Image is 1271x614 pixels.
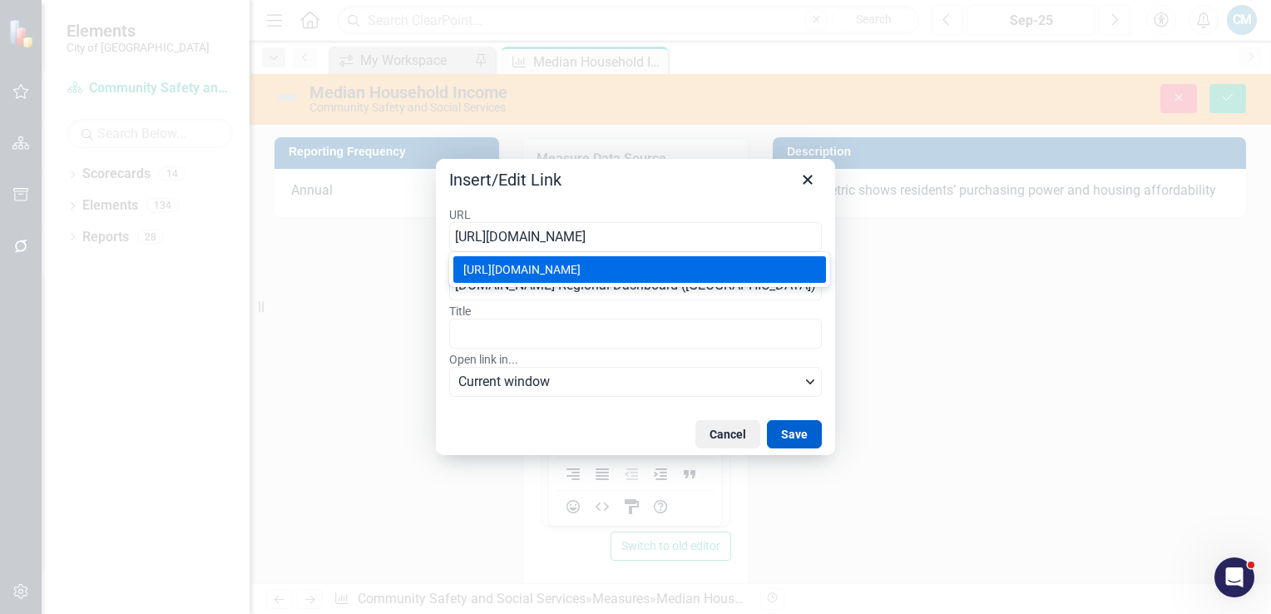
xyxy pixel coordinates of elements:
button: Open link in... [449,367,822,397]
button: Close [794,166,822,194]
iframe: Intercom live chat [1214,557,1254,597]
label: Open link in... [449,352,822,367]
h1: Insert/Edit Link [449,169,561,191]
button: Cancel [695,420,760,448]
label: URL [449,207,822,222]
p: [DOMAIN_NAME] Regional Dashboard ([GEOGRAPHIC_DATA]) [4,4,184,64]
button: Save [767,420,822,448]
label: Title [449,304,822,319]
span: Current window [458,372,800,392]
div: https://regionaldashboard.alberta.ca/region/airdrie/median-family-income/#/?from=2018&to=2022 [453,256,826,283]
div: [URL][DOMAIN_NAME] [463,260,819,280]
